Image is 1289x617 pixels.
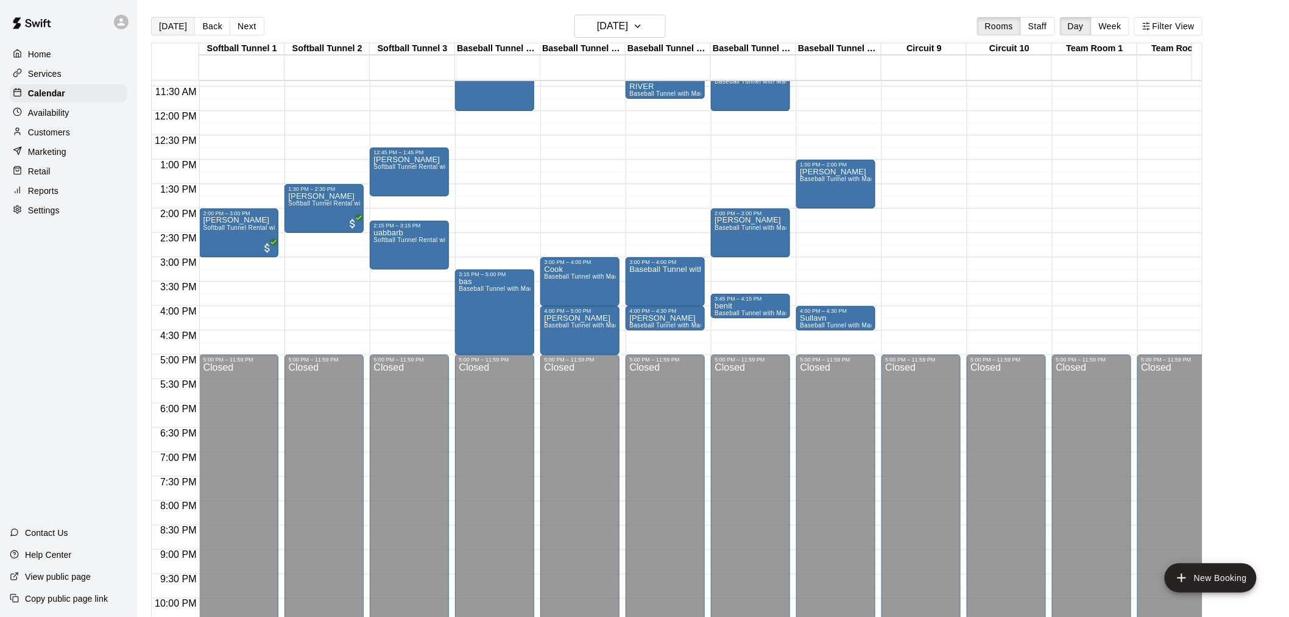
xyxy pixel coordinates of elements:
span: Baseball Tunnel with Machine [715,224,801,231]
div: 2:15 PM – 3:15 PM [373,223,445,229]
button: Rooms [977,17,1021,35]
div: Baseball Tunnel 8 (Mound) [796,43,881,55]
p: Contact Us [25,527,68,539]
div: Team Room 1 [1052,43,1137,55]
div: 2:00 PM – 3:00 PM: grattan [711,209,790,257]
a: Reports [10,182,127,200]
span: 2:00 PM [157,209,200,219]
div: 1:30 PM – 2:30 PM: Ryann Cook [284,184,364,233]
span: Baseball Tunnel with Machine [629,322,716,329]
span: All customers have paid [347,218,359,230]
p: Calendar [28,87,65,99]
p: Availability [28,107,69,119]
span: Baseball Tunnel with Machine [800,176,886,182]
a: Settings [10,201,127,219]
span: Softball Tunnel Rental with Machine [373,163,478,170]
span: 6:00 PM [157,404,200,414]
span: 2:30 PM [157,233,200,243]
span: Baseball Tunnel with Machine [459,285,545,292]
div: 4:00 PM – 4:30 PM [800,308,872,314]
a: Home [10,45,127,63]
div: 5:00 PM – 11:59 PM [459,357,531,363]
span: Softball Tunnel Rental with Machine [288,200,392,207]
span: Softball Tunnel Rental with Machine [203,224,307,231]
span: 12:30 PM [152,135,199,146]
button: [DATE] [574,15,666,38]
span: 5:00 PM [157,355,200,365]
span: Baseball Tunnel with Machine [544,322,630,329]
span: 3:30 PM [157,282,200,292]
p: Settings [28,204,60,216]
div: 3:15 PM – 5:00 PM [459,271,531,277]
span: 4:30 PM [157,330,200,341]
span: 10:00 PM [152,599,199,609]
a: Availability [10,104,127,122]
div: 11:00 AM – 12:00 PM: belzejewski [711,62,790,111]
div: 3:00 PM – 4:00 PM: Baseball Tunnel with Machine [626,257,705,306]
div: 5:00 PM – 11:59 PM [715,357,786,363]
span: 7:30 PM [157,477,200,487]
div: 2:00 PM – 3:00 PM [203,210,275,216]
div: 1:30 PM – 2:30 PM [288,186,360,192]
p: Home [28,48,51,60]
div: Softball Tunnel 3 [370,43,455,55]
div: 5:00 PM – 11:59 PM [885,357,957,363]
span: 11:30 AM [152,87,200,97]
div: 2:00 PM – 3:00 PM: Quinn Rael [199,209,278,257]
span: 4:00 PM [157,306,200,316]
div: Circuit 10 [967,43,1052,55]
h6: [DATE] [597,18,628,35]
span: Baseball Tunnel with Machine [544,273,630,280]
div: 3:00 PM – 4:00 PM [629,259,701,265]
button: Week [1091,17,1129,35]
div: 5:00 PM – 11:59 PM [288,357,360,363]
span: Baseball Tunnel with Machine [629,90,716,97]
div: 4:00 PM – 5:00 PM [544,308,616,314]
p: View public page [25,571,91,583]
div: 5:00 PM – 11:59 PM [800,357,872,363]
p: Retail [28,165,51,177]
span: 8:00 PM [157,501,200,512]
p: Copy public page link [25,593,108,605]
div: 5:00 PM – 11:59 PM [629,357,701,363]
div: Softball Tunnel 2 [284,43,370,55]
span: 8:30 PM [157,526,200,536]
div: 4:00 PM – 4:30 PM: herrera [626,306,705,330]
span: 3:00 PM [157,257,200,268]
div: 5:00 PM – 11:59 PM [203,357,275,363]
a: Services [10,65,127,83]
div: 2:00 PM – 3:00 PM [715,210,786,216]
span: 9:00 PM [157,550,200,560]
span: Baseball Tunnel with Machine [800,322,886,329]
div: Baseball Tunnel 7 (Mound/Machine) [711,43,796,55]
div: 3:45 PM – 4:15 PM: benit [711,294,790,318]
span: 9:30 PM [157,574,200,585]
span: 5:30 PM [157,379,200,390]
button: Staff [1020,17,1055,35]
div: Baseball Tunnel 4 (Machine) [455,43,540,55]
span: Baseball Tunnel with Machine [715,310,801,316]
div: Customers [10,123,127,141]
div: 3:15 PM – 5:00 PM: bas [455,269,534,355]
a: Calendar [10,84,127,102]
span: Softball Tunnel Rental with Machine [373,237,478,243]
div: 5:00 PM – 11:59 PM [970,357,1042,363]
a: Marketing [10,143,127,161]
button: add [1165,563,1257,593]
div: 1:00 PM – 2:00 PM [800,162,872,168]
button: [DATE] [151,17,195,35]
span: Baseball Tunnel with Machine [715,78,801,85]
div: 4:00 PM – 5:00 PM: ramos [540,306,620,355]
button: Back [194,17,230,35]
div: 5:00 PM – 11:59 PM [544,357,616,363]
span: 7:00 PM [157,452,200,463]
div: 12:45 PM – 1:45 PM [373,149,445,155]
div: Retail [10,162,127,180]
p: Customers [28,126,70,138]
